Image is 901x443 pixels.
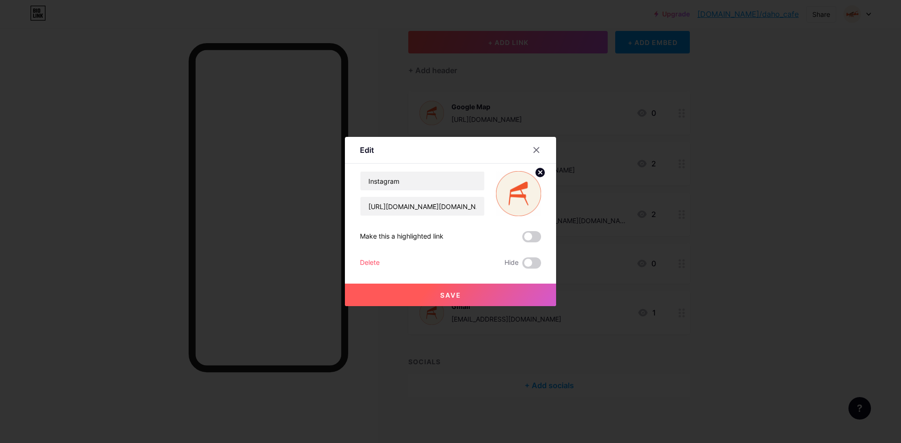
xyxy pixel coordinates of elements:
input: Title [360,172,484,190]
div: Make this a highlighted link [360,231,443,242]
img: link_thumbnail [496,171,541,216]
div: Edit [360,144,374,156]
input: URL [360,197,484,216]
span: Save [440,291,461,299]
div: Delete [360,257,380,269]
span: Hide [504,257,519,269]
button: Save [345,284,556,306]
